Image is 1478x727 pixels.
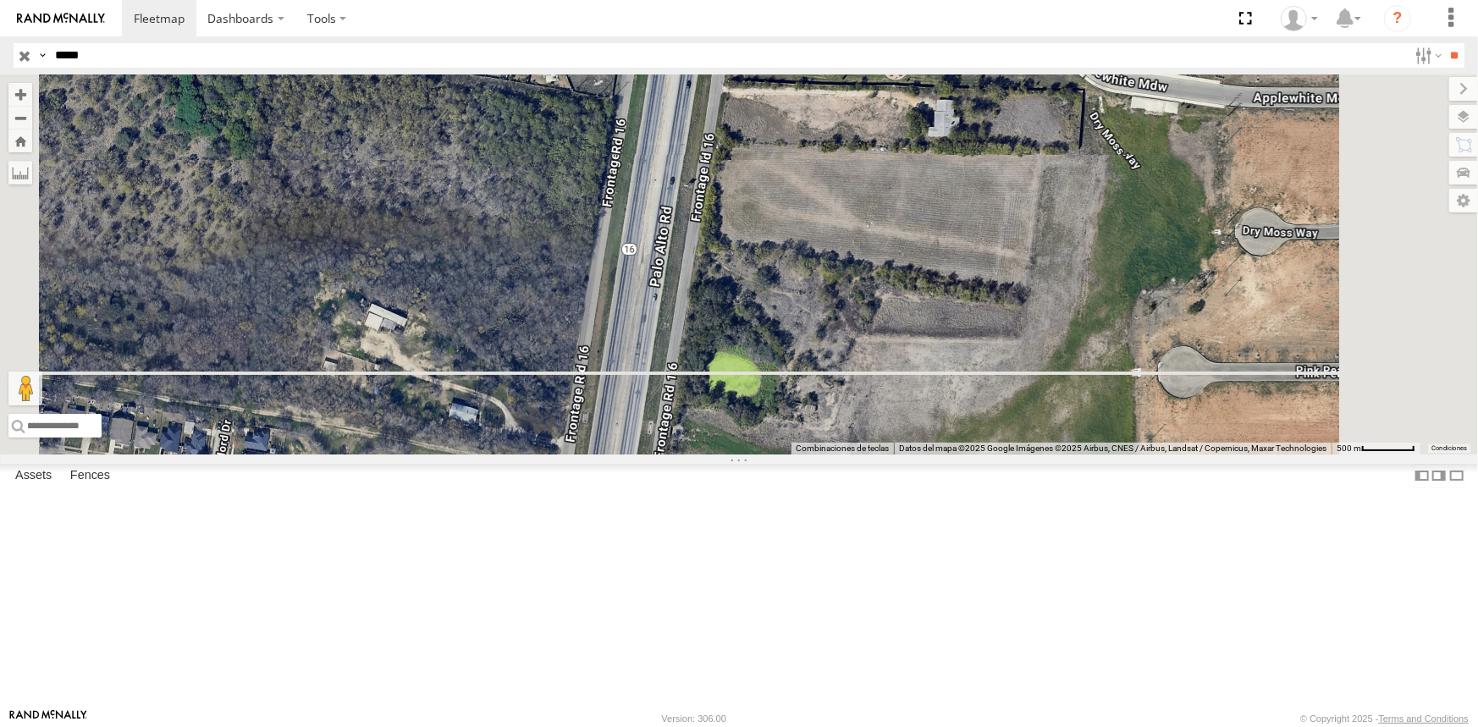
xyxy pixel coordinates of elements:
[1275,6,1324,31] div: Reynaldo Alvarado
[7,464,60,487] label: Assets
[17,13,105,25] img: rand-logo.svg
[8,372,42,405] button: Arrastra el hombrecito naranja al mapa para abrir Street View
[1448,464,1465,488] label: Hide Summary Table
[796,443,889,454] button: Combinaciones de teclas
[662,713,726,724] div: Version: 306.00
[1409,43,1445,68] label: Search Filter Options
[8,83,32,106] button: Zoom in
[1379,713,1469,724] a: Terms and Conditions
[9,710,87,727] a: Visit our Website
[1384,5,1411,32] i: ?
[1337,443,1361,453] span: 500 m
[8,129,32,152] button: Zoom Home
[1431,445,1467,452] a: Condiciones
[8,161,32,185] label: Measure
[1300,713,1469,724] div: © Copyright 2025 -
[1414,464,1431,488] label: Dock Summary Table to the Left
[8,106,32,129] button: Zoom out
[1449,189,1478,212] label: Map Settings
[899,443,1326,453] span: Datos del mapa ©2025 Google Imágenes ©2025 Airbus, CNES / Airbus, Landsat / Copernicus, Maxar Tec...
[36,43,49,68] label: Search Query
[1431,464,1448,488] label: Dock Summary Table to the Right
[62,464,119,487] label: Fences
[1332,443,1420,454] button: Escala del mapa: 500 m por 60 píxeles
